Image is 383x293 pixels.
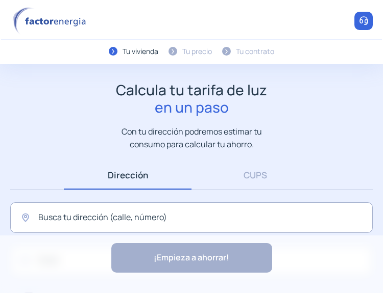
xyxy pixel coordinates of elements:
[10,7,92,35] img: logo factor
[116,82,267,116] h1: Calcula tu tarifa de luz
[192,161,319,190] a: CUPS
[116,99,267,116] span: en un paso
[64,161,192,190] a: Dirección
[123,46,158,57] div: Tu vivienda
[182,46,212,57] div: Tu precio
[111,125,272,150] p: Con tu dirección podremos estimar tu consumo para calcular tu ahorro.
[236,46,274,57] div: Tu contrato
[358,16,369,26] img: llamar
